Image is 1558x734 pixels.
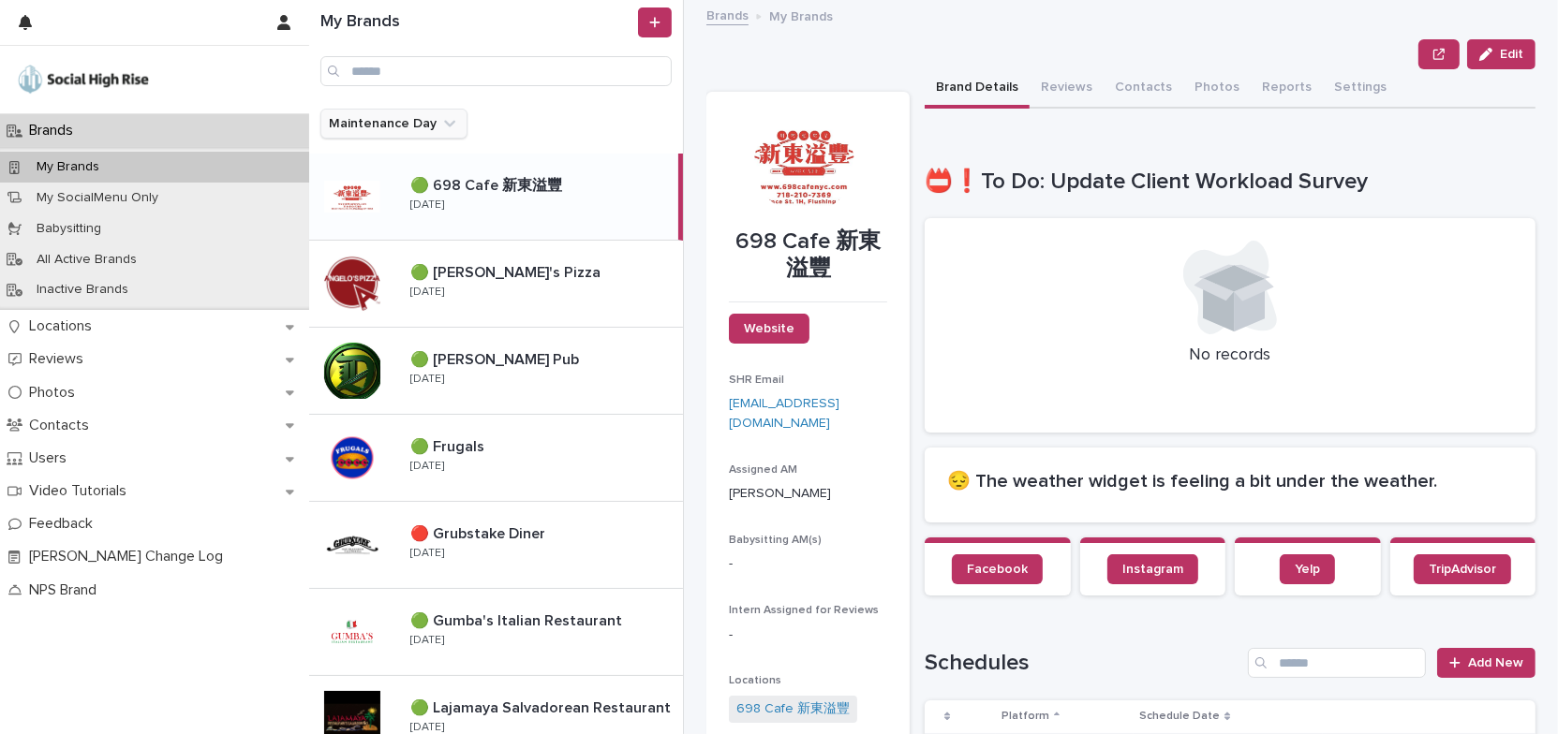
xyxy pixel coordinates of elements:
[1468,656,1523,669] span: Add New
[1467,39,1536,69] button: Edit
[22,221,116,237] p: Babysitting
[925,69,1030,109] button: Brand Details
[729,535,822,546] span: Babysitting AM(s)
[967,563,1028,576] span: Facebook
[22,449,82,467] p: Users
[1500,48,1523,61] span: Edit
[15,61,152,98] img: o5DnuTxEQV6sW9jFYBBf
[729,605,879,616] span: Intern Assigned for Reviews
[410,460,444,473] p: [DATE]
[410,260,604,282] p: 🟢 [PERSON_NAME]'s Pizza
[1323,69,1398,109] button: Settings
[22,190,173,206] p: My SocialMenu Only
[22,581,111,599] p: NPS Brand
[22,515,108,533] p: Feedback
[706,4,749,25] a: Brands
[1104,69,1183,109] button: Contacts
[1437,648,1536,678] a: Add New
[1183,69,1251,109] button: Photos
[729,625,887,645] p: -
[736,699,850,719] a: 698 Cafe 新東溢豐
[947,470,1513,492] h2: 😔 The weather widget is feeling a bit under the weather.
[22,384,90,402] p: Photos
[22,548,238,565] p: [PERSON_NAME] Change Log
[309,154,683,241] a: 🟢 698 Cafe 新東溢豐🟢 698 Cafe 新東溢豐 [DATE]
[1002,706,1049,727] p: Platform
[22,159,114,175] p: My Brands
[947,345,1513,366] p: No records
[22,122,88,139] p: Brands
[410,721,444,734] p: [DATE]
[410,373,444,386] p: [DATE]
[729,484,887,504] p: [PERSON_NAME]
[410,634,444,647] p: [DATE]
[729,374,784,386] span: SHR Email
[320,12,634,33] h1: My Brands
[729,228,887,283] p: 698 Cafe 新東溢豐
[410,173,566,195] p: 🟢 698 Cafe 新東溢豐
[1280,554,1335,584] a: Yelp
[22,282,143,298] p: Inactive Brands
[729,314,809,344] a: Website
[925,650,1240,677] h1: Schedules
[1295,563,1320,576] span: Yelp
[22,350,98,368] p: Reviews
[925,169,1536,196] h1: 📛❗To Do: Update Client Workload Survey
[22,482,141,500] p: Video Tutorials
[729,675,781,686] span: Locations
[309,241,683,328] a: 🟢 [PERSON_NAME]'s Pizza🟢 [PERSON_NAME]'s Pizza [DATE]
[1429,563,1496,576] span: TripAdvisor
[729,464,797,476] span: Assigned AM
[1122,563,1183,576] span: Instagram
[320,109,467,139] button: Maintenance Day
[410,609,626,630] p: 🟢 Gumba's Italian Restaurant
[410,434,488,456] p: 🟢 Frugals
[22,252,152,268] p: All Active Brands
[410,198,444,212] p: [DATE]
[1030,69,1104,109] button: Reviews
[309,415,683,502] a: 🟢 Frugals🟢 Frugals [DATE]
[309,328,683,415] a: 🟢 [PERSON_NAME] Pub🟢 [PERSON_NAME] Pub [DATE]
[1107,554,1198,584] a: Instagram
[320,56,672,86] input: Search
[729,397,839,430] a: [EMAIL_ADDRESS][DOMAIN_NAME]
[1139,706,1220,727] p: Schedule Date
[309,589,683,676] a: 🟢 Gumba's Italian Restaurant🟢 Gumba's Italian Restaurant [DATE]
[729,554,887,574] p: -
[309,502,683,589] a: 🔴 Grubstake Diner🔴 Grubstake Diner [DATE]
[410,547,444,560] p: [DATE]
[410,696,675,717] p: 🟢 Lajamaya Salvadorean Restaurant
[744,322,794,335] span: Website
[22,317,107,335] p: Locations
[1414,554,1511,584] a: TripAdvisor
[410,521,549,543] p: 🔴 Grubstake Diner
[1248,648,1426,678] input: Search
[410,347,583,369] p: 🟢 [PERSON_NAME] Pub
[22,417,104,434] p: Contacts
[769,5,833,25] p: My Brands
[1251,69,1323,109] button: Reports
[952,554,1043,584] a: Facebook
[410,286,444,299] p: [DATE]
